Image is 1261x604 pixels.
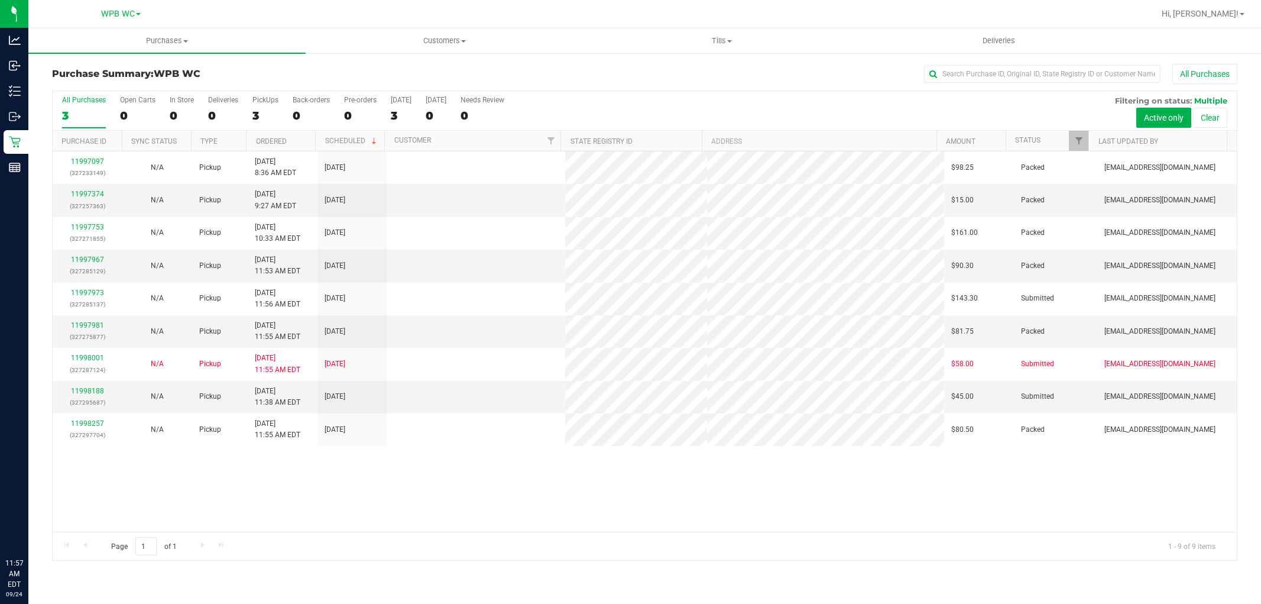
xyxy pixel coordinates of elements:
a: Filter [541,131,560,151]
p: 09/24 [5,590,23,599]
span: [EMAIL_ADDRESS][DOMAIN_NAME] [1104,358,1215,370]
a: 11997967 [71,256,104,264]
span: $98.25 [951,162,974,173]
a: Purchases [28,28,306,53]
span: Not Applicable [151,392,164,400]
span: [EMAIL_ADDRESS][DOMAIN_NAME] [1104,326,1215,337]
div: 0 [461,109,504,122]
span: [EMAIL_ADDRESS][DOMAIN_NAME] [1104,162,1215,173]
span: Pickup [199,195,221,206]
span: Not Applicable [151,261,164,270]
button: Active only [1136,108,1191,128]
inline-svg: Retail [9,136,21,148]
span: Page of 1 [101,537,186,555]
span: [DATE] [325,227,345,238]
span: Not Applicable [151,425,164,434]
button: N/A [151,162,164,173]
span: [DATE] [325,391,345,402]
span: Not Applicable [151,163,164,172]
button: N/A [151,260,164,272]
span: Packed [1021,260,1045,272]
span: Packed [1021,227,1045,238]
button: N/A [151,391,164,402]
span: Pickup [199,162,221,173]
input: 1 [135,537,157,555]
inline-svg: Inbound [9,60,21,72]
button: Clear [1193,108,1227,128]
a: 11997374 [71,190,104,198]
a: Status [1015,136,1040,144]
div: 0 [426,109,446,122]
span: Pickup [199,293,221,304]
span: $15.00 [951,195,974,206]
span: Pickup [199,260,221,272]
span: [DATE] 10:33 AM EDT [255,222,300,244]
a: 11997097 [71,157,104,166]
a: 11998188 [71,387,104,395]
span: [EMAIL_ADDRESS][DOMAIN_NAME] [1104,195,1215,206]
a: 11998001 [71,354,104,362]
span: [DATE] 11:55 AM EDT [255,320,300,343]
span: [EMAIL_ADDRESS][DOMAIN_NAME] [1104,260,1215,272]
span: Pickup [199,424,221,435]
inline-svg: Analytics [9,34,21,46]
div: 0 [344,109,377,122]
span: Submitted [1021,391,1054,402]
span: $58.00 [951,358,974,370]
span: Pickup [199,227,221,238]
p: (327285129) [60,266,115,277]
a: 11997981 [71,321,104,330]
p: 11:57 AM EDT [5,558,23,590]
p: (327275877) [60,331,115,343]
div: 0 [170,109,194,122]
span: [DATE] 11:55 AM EDT [255,418,300,441]
span: [DATE] [325,195,345,206]
span: Submitted [1021,358,1054,370]
div: 0 [293,109,330,122]
a: 11997753 [71,223,104,231]
div: [DATE] [391,96,411,104]
a: Customer [394,136,431,144]
span: WPB WC [154,68,200,79]
span: $143.30 [951,293,978,304]
div: Pre-orders [344,96,377,104]
div: Back-orders [293,96,330,104]
span: Filtering on status: [1115,96,1192,105]
a: 11997973 [71,289,104,297]
a: Purchase ID [61,137,106,146]
a: Amount [946,137,975,146]
span: Submitted [1021,293,1054,304]
span: [DATE] 11:56 AM EDT [255,288,300,310]
a: Customers [306,28,583,53]
span: Not Applicable [151,196,164,204]
span: $90.30 [951,260,974,272]
span: $81.75 [951,326,974,337]
span: [DATE] 9:27 AM EDT [255,189,296,211]
button: N/A [151,326,164,337]
div: 3 [252,109,278,122]
div: 3 [391,109,411,122]
th: Address [702,131,936,151]
inline-svg: Inventory [9,85,21,97]
input: Search Purchase ID, Original ID, State Registry ID or Customer Name... [924,65,1160,83]
div: All Purchases [62,96,106,104]
div: [DATE] [426,96,446,104]
a: Ordered [256,137,287,146]
a: Filter [1069,131,1088,151]
span: Purchases [28,35,306,46]
span: WPB WC [101,9,135,19]
span: [DATE] [325,358,345,370]
span: Packed [1021,326,1045,337]
div: 3 [62,109,106,122]
span: Packed [1021,195,1045,206]
span: Not Applicable [151,294,164,302]
div: Open Carts [120,96,155,104]
a: Scheduled [325,137,379,145]
inline-svg: Reports [9,162,21,173]
p: (327257363) [60,201,115,212]
button: All Purchases [1172,64,1237,84]
span: [DATE] 11:38 AM EDT [255,386,300,408]
p: (327285137) [60,299,115,310]
span: Packed [1021,424,1045,435]
span: Not Applicable [151,327,164,335]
